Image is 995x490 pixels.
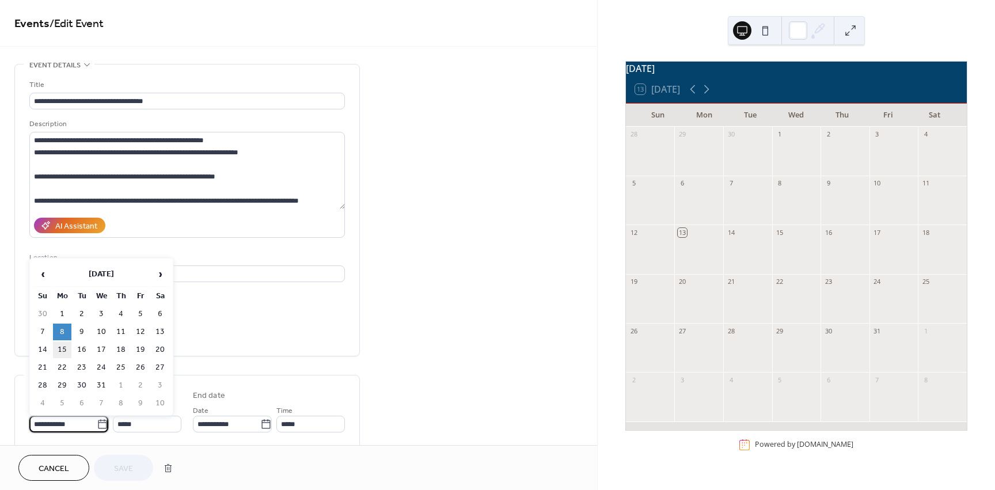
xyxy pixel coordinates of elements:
td: 6 [73,395,91,412]
div: Wed [773,104,819,127]
div: 16 [824,228,833,237]
td: 9 [73,324,91,340]
td: 1 [53,306,71,322]
td: 3 [92,306,111,322]
div: [DATE] [626,62,967,75]
div: 5 [776,375,784,384]
td: 14 [33,341,52,358]
td: 25 [112,359,130,376]
td: 1 [112,377,130,394]
span: › [151,263,169,286]
div: 28 [629,130,638,139]
div: 18 [921,228,930,237]
div: 9 [824,179,833,188]
span: Event details [29,59,81,71]
div: 31 [873,326,882,335]
td: 24 [92,359,111,376]
td: 5 [131,306,150,322]
div: 8 [921,375,930,384]
div: Sat [912,104,958,127]
div: 5 [629,179,638,188]
td: 2 [73,306,91,322]
td: 20 [151,341,169,358]
div: 14 [727,228,735,237]
td: 22 [53,359,71,376]
div: 27 [678,326,686,335]
span: Date [193,405,208,417]
td: 5 [53,395,71,412]
button: Cancel [18,455,89,481]
td: 30 [33,306,52,322]
th: Th [112,288,130,305]
div: Title [29,79,343,91]
a: Events [14,13,50,35]
td: 26 [131,359,150,376]
div: Fri [865,104,912,127]
td: 27 [151,359,169,376]
div: 19 [629,278,638,286]
td: 8 [53,324,71,340]
div: 22 [776,278,784,286]
div: Sun [635,104,681,127]
td: 7 [33,324,52,340]
td: 28 [33,377,52,394]
a: [DOMAIN_NAME] [797,440,853,450]
div: 4 [727,375,735,384]
td: 18 [112,341,130,358]
button: AI Assistant [34,218,105,233]
td: 10 [151,395,169,412]
div: 30 [824,326,833,335]
td: 16 [73,341,91,358]
div: 13 [678,228,686,237]
td: 13 [151,324,169,340]
span: Time [276,405,293,417]
span: Cancel [39,463,69,475]
div: 25 [921,278,930,286]
div: 23 [824,278,833,286]
td: 4 [112,306,130,322]
td: 9 [131,395,150,412]
div: 10 [873,179,882,188]
div: Location [29,252,343,264]
td: 3 [151,377,169,394]
div: 17 [873,228,882,237]
div: 3 [873,130,882,139]
div: 12 [629,228,638,237]
td: 29 [53,377,71,394]
td: 30 [73,377,91,394]
td: 15 [53,341,71,358]
div: 30 [727,130,735,139]
th: Su [33,288,52,305]
div: Mon [681,104,727,127]
div: 1 [921,326,930,335]
div: 2 [629,375,638,384]
th: We [92,288,111,305]
div: 1 [776,130,784,139]
div: 21 [727,278,735,286]
div: Powered by [755,440,853,450]
td: 7 [92,395,111,412]
th: Sa [151,288,169,305]
div: Description [29,118,343,130]
td: 6 [151,306,169,322]
div: Tue [727,104,773,127]
td: 2 [131,377,150,394]
div: 3 [678,375,686,384]
th: Mo [53,288,71,305]
th: Tu [73,288,91,305]
td: 17 [92,341,111,358]
td: 8 [112,395,130,412]
div: 8 [776,179,784,188]
div: 2 [824,130,833,139]
td: 12 [131,324,150,340]
div: 20 [678,278,686,286]
td: 10 [92,324,111,340]
td: 19 [131,341,150,358]
div: 28 [727,326,735,335]
div: End date [193,390,225,402]
div: 11 [921,179,930,188]
div: 29 [678,130,686,139]
div: 6 [824,375,833,384]
td: 31 [92,377,111,394]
